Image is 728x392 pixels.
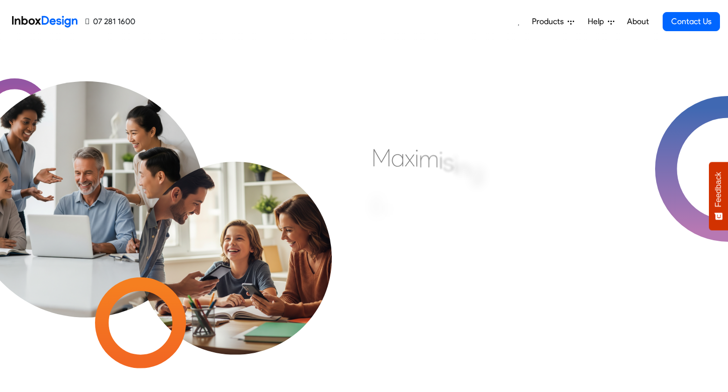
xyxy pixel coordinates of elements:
[372,143,615,293] div: Maximising Efficient & Engagement, Connecting Schools, Families, and Students.
[115,114,356,355] img: parents_with_child.png
[85,16,135,28] a: 07 281 1600
[392,202,400,232] div: f
[584,12,618,32] a: Help
[372,191,384,221] div: E
[588,16,608,28] span: Help
[384,196,392,226] div: f
[443,147,453,177] div: s
[419,143,439,173] div: m
[372,143,391,173] div: M
[624,12,652,32] a: About
[415,143,419,173] div: i
[714,172,723,207] span: Feedback
[405,143,415,173] div: x
[470,156,484,186] div: g
[709,162,728,230] button: Feedback - Show survey
[458,153,470,183] div: n
[532,16,568,28] span: Products
[453,149,458,179] div: i
[663,12,720,31] a: Contact Us
[528,12,578,32] a: Products
[391,143,405,173] div: a
[439,145,443,175] div: i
